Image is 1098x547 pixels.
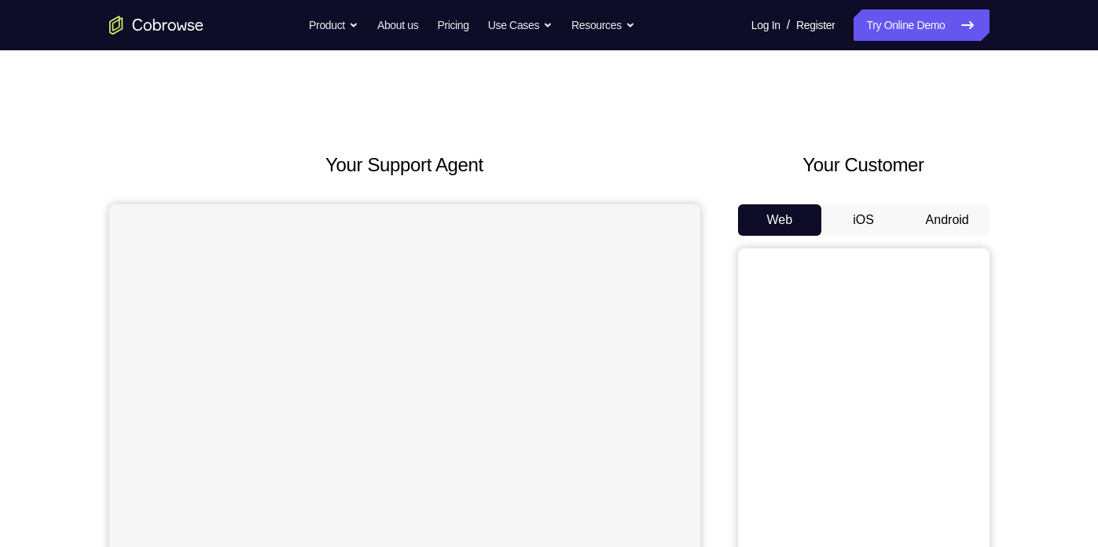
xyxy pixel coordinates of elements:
a: About us [377,9,418,41]
a: Try Online Demo [854,9,989,41]
a: Pricing [437,9,468,41]
a: Register [796,9,835,41]
button: Resources [571,9,635,41]
span: / [787,16,790,35]
button: Product [309,9,358,41]
button: Use Cases [488,9,553,41]
button: Web [738,204,822,236]
button: iOS [821,204,905,236]
button: Android [905,204,990,236]
a: Log In [751,9,780,41]
a: Go to the home page [109,16,204,35]
h2: Your Support Agent [109,151,700,179]
h2: Your Customer [738,151,990,179]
